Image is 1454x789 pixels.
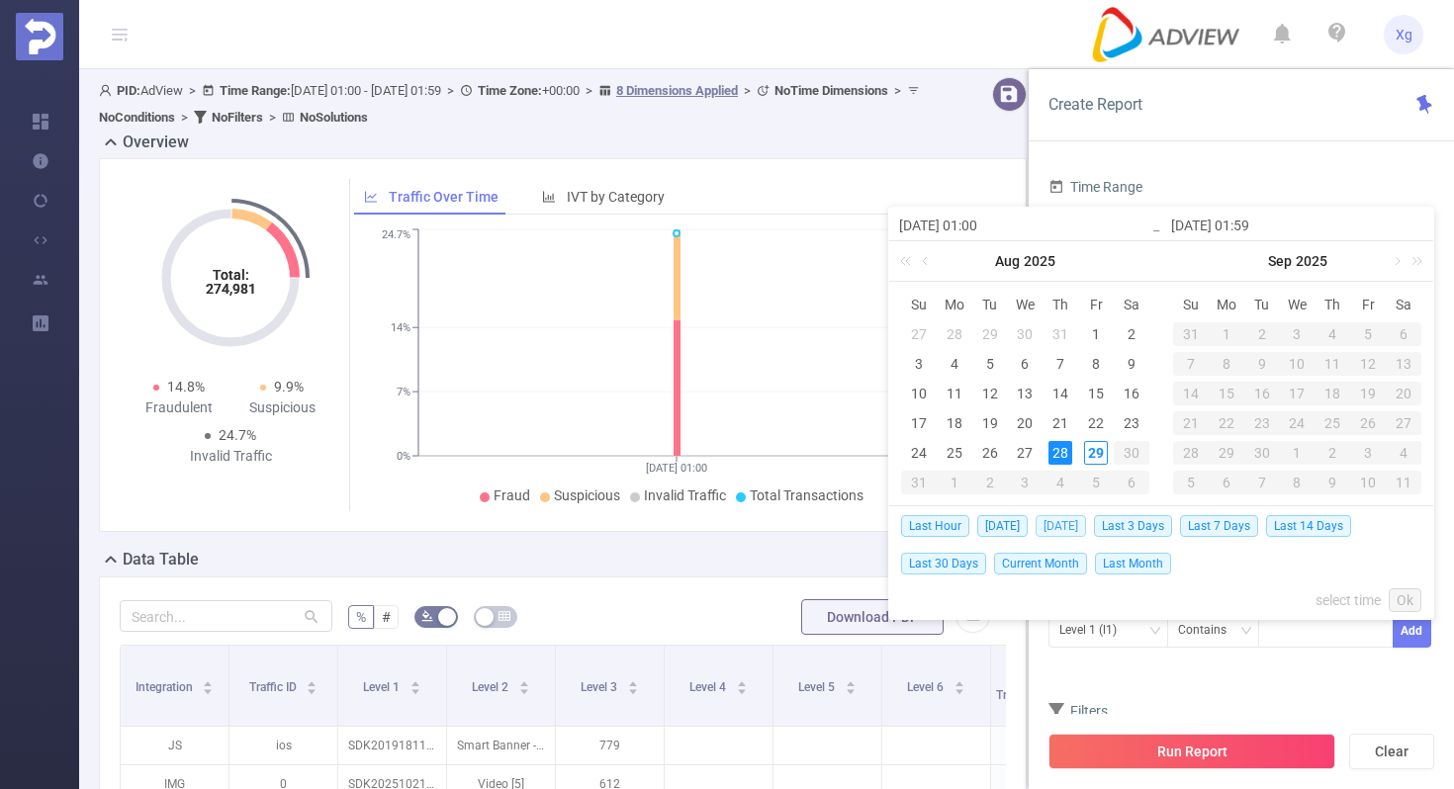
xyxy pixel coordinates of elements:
i: icon: caret-up [409,678,420,684]
span: > [888,83,907,98]
span: 9.9% [274,379,304,394]
div: 9 [1120,352,1143,376]
div: 1 [1209,322,1244,346]
a: select time [1316,581,1381,619]
div: 8 [1209,352,1244,376]
td: August 6, 2025 [1008,349,1044,379]
a: 2025 [1022,241,1057,281]
td: September 5, 2025 [1078,468,1114,497]
div: Level 1 (l1) [1059,614,1131,647]
b: Time Range: [220,83,291,98]
i: icon: caret-down [203,686,214,692]
div: 17 [907,411,931,435]
div: 6 [1114,471,1149,494]
div: 5 [1350,322,1386,346]
h2: Data Table [123,548,199,571]
td: October 6, 2025 [1209,468,1244,497]
span: Level 1 [363,680,403,694]
td: September 26, 2025 [1350,408,1386,438]
div: 28 [943,322,966,346]
div: 7 [1048,352,1072,376]
a: Ok [1389,588,1421,612]
div: Sort [845,678,857,690]
td: September 9, 2025 [1244,349,1280,379]
i: icon: caret-down [307,686,318,692]
td: September 2, 2025 [972,468,1008,497]
td: August 21, 2025 [1043,408,1078,438]
div: 24 [907,441,931,465]
span: > [175,110,194,125]
td: October 7, 2025 [1244,468,1280,497]
div: 13 [1386,352,1421,376]
span: > [738,83,757,98]
div: 4 [943,352,966,376]
div: 19 [1350,382,1386,405]
span: Xg [1396,15,1412,54]
span: Fr [1078,296,1114,313]
td: September 6, 2025 [1386,319,1421,349]
span: Mo [937,296,972,313]
div: Sort [409,678,421,690]
input: Start date [899,214,1151,237]
div: 9 [1315,471,1350,494]
th: Sat [1386,290,1421,319]
div: Sort [202,678,214,690]
div: 31 [1173,322,1209,346]
td: August 30, 2025 [1114,438,1149,468]
div: 29 [1084,441,1108,465]
td: August 20, 2025 [1008,408,1044,438]
div: 4 [1386,441,1421,465]
td: August 18, 2025 [937,408,972,438]
div: 25 [1315,411,1350,435]
div: 10 [1350,471,1386,494]
a: Next month (PageDown) [1387,241,1405,281]
span: Fr [1350,296,1386,313]
td: September 4, 2025 [1043,468,1078,497]
td: August 25, 2025 [937,438,972,468]
div: 28 [1173,441,1209,465]
span: Th [1043,296,1078,313]
span: [DATE] [1036,515,1086,537]
div: 23 [1244,411,1280,435]
td: August 14, 2025 [1043,379,1078,408]
td: September 1, 2025 [1209,319,1244,349]
span: Fraud [494,487,530,503]
div: 17 [1280,382,1316,405]
div: 29 [978,322,1002,346]
div: 30 [1114,441,1149,465]
td: August 16, 2025 [1114,379,1149,408]
td: August 23, 2025 [1114,408,1149,438]
td: September 29, 2025 [1209,438,1244,468]
div: Sort [954,678,965,690]
u: 8 Dimensions Applied [616,83,738,98]
td: September 20, 2025 [1386,379,1421,408]
td: October 1, 2025 [1280,438,1316,468]
td: October 5, 2025 [1173,468,1209,497]
input: Search... [120,600,332,632]
td: August 12, 2025 [972,379,1008,408]
div: 1 [937,471,972,494]
td: August 17, 2025 [901,408,937,438]
div: 15 [1084,382,1108,405]
div: 16 [1244,382,1280,405]
a: Previous month (PageUp) [918,241,936,281]
input: End date [1171,214,1423,237]
td: August 4, 2025 [937,349,972,379]
div: 31 [1048,322,1072,346]
th: Mon [937,290,972,319]
td: September 18, 2025 [1315,379,1350,408]
tspan: 14% [391,321,410,334]
tspan: 24.7% [382,229,410,242]
td: August 3, 2025 [901,349,937,379]
div: 12 [1350,352,1386,376]
td: August 31, 2025 [901,468,937,497]
i: icon: bar-chart [542,190,556,204]
td: August 10, 2025 [901,379,937,408]
div: 9 [1244,352,1280,376]
span: Invalid Traffic [644,487,726,503]
span: > [441,83,460,98]
div: 5 [1173,471,1209,494]
div: Fraudulent [128,397,230,418]
div: Sort [306,678,318,690]
button: Download PDF [801,599,944,635]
